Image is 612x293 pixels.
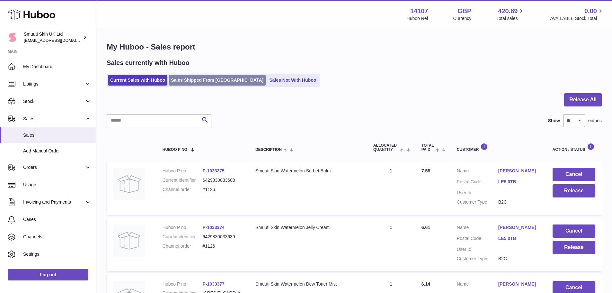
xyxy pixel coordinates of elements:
[498,199,540,205] dd: B2C
[498,7,518,15] span: 420.89
[163,148,187,152] span: Huboo P no
[373,143,399,152] span: ALLOCATED Quantity
[584,7,597,15] span: 0.00
[163,187,203,193] dt: Channel order
[202,281,225,287] a: P-1033377
[267,75,318,86] a: Sales Not With Huboo
[202,177,243,183] dd: 6429830033608
[23,81,84,87] span: Listings
[113,168,145,200] img: no-photo.jpg
[421,225,430,230] span: 6.61
[24,38,94,43] span: [EMAIL_ADDRESS][DOMAIN_NAME]
[496,15,525,22] span: Total sales
[457,281,498,289] dt: Name
[553,143,595,152] div: Action / Status
[421,281,430,287] span: 6.14
[23,216,91,223] span: Cases
[8,269,88,280] a: Log out
[202,187,243,193] dd: #1126
[457,246,498,252] dt: User Id
[163,168,203,174] dt: Huboo P no
[23,182,91,188] span: Usage
[421,168,430,173] span: 7.58
[453,15,472,22] div: Currency
[24,31,82,43] div: Smuuti Skin UK Ltd
[202,168,225,173] a: P-1033375
[498,235,540,242] a: LE5 0TB
[550,7,604,22] a: 0.00 AVAILABLE Stock Total
[23,64,91,70] span: My Dashboard
[498,168,540,174] a: [PERSON_NAME]
[457,224,498,232] dt: Name
[457,143,540,152] div: Customer
[457,199,498,205] dt: Customer Type
[498,281,540,287] a: [PERSON_NAME]
[255,281,360,287] div: Smuuti Skin Watermelon Dew Toner Mist
[23,164,84,170] span: Orders
[550,15,604,22] span: AVAILABLE Stock Total
[163,234,203,240] dt: Current identifier
[553,241,595,254] button: Release
[410,7,428,15] strong: 14107
[498,179,540,185] a: LE5 0TB
[407,15,428,22] div: Huboo Ref
[553,168,595,181] button: Cancel
[202,234,243,240] dd: 6429830033639
[23,116,84,122] span: Sales
[23,234,91,240] span: Channels
[367,218,415,271] td: 1
[8,32,17,42] img: internalAdmin-14107@internal.huboo.com
[367,161,415,215] td: 1
[457,168,498,176] dt: Name
[255,168,360,174] div: Smuuti Skin Watermelon Sorbet Balm
[255,224,360,231] div: Smuuti Skin Watermelon Jelly Cream
[588,118,602,124] span: entries
[202,225,225,230] a: P-1033374
[498,256,540,262] dd: B2C
[496,7,525,22] a: 420.89 Total sales
[163,177,203,183] dt: Current identifier
[498,224,540,231] a: [PERSON_NAME]
[457,179,498,187] dt: Postal Code
[23,98,84,105] span: Stock
[107,42,602,52] h1: My Huboo - Sales report
[457,256,498,262] dt: Customer Type
[564,93,602,106] button: Release All
[255,148,282,152] span: Description
[202,243,243,249] dd: #1126
[163,243,203,249] dt: Channel order
[23,199,84,205] span: Invoicing and Payments
[23,132,91,138] span: Sales
[457,7,471,15] strong: GBP
[548,118,560,124] label: Show
[553,224,595,238] button: Cancel
[163,224,203,231] dt: Huboo P no
[108,75,167,86] a: Current Sales with Huboo
[457,235,498,243] dt: Postal Code
[23,148,91,154] span: Add Manual Order
[163,281,203,287] dt: Huboo P no
[169,75,266,86] a: Sales Shipped From [GEOGRAPHIC_DATA]
[113,224,145,257] img: no-photo.jpg
[553,184,595,197] button: Release
[421,143,434,152] span: Total paid
[457,190,498,196] dt: User Id
[23,251,91,257] span: Settings
[107,59,190,67] h2: Sales currently with Huboo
